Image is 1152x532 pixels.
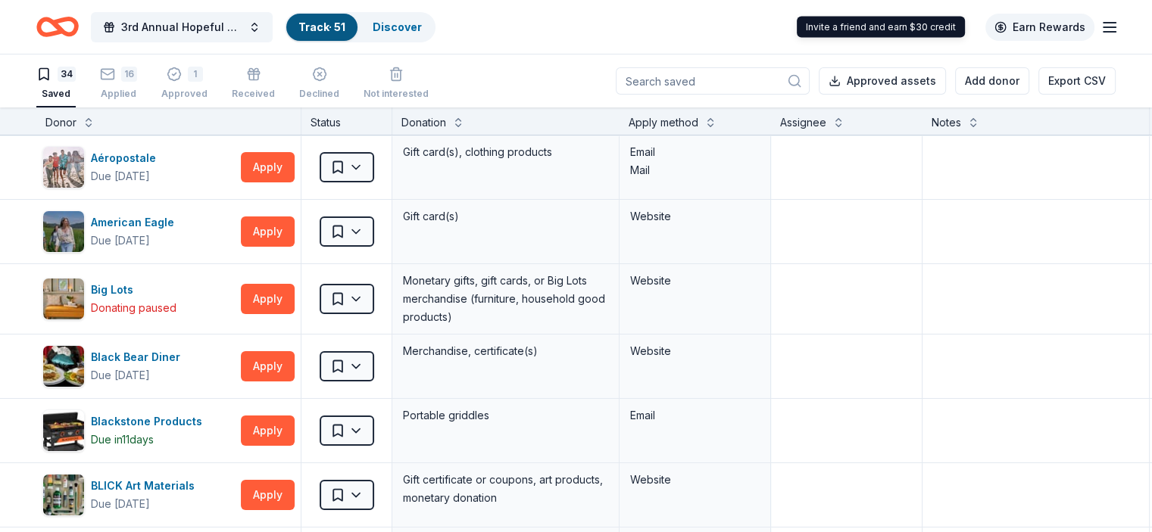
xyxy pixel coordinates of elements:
[630,143,760,161] div: Email
[232,61,275,107] button: Received
[36,61,76,107] button: 34Saved
[43,410,84,451] img: Image for Blackstone Products
[401,405,610,426] div: Portable griddles
[241,152,295,182] button: Apply
[91,477,201,495] div: BLICK Art Materials
[91,431,154,449] div: Due in 11 days
[161,88,208,100] div: Approved
[285,12,436,42] button: Track· 51Discover
[241,351,295,381] button: Apply
[42,210,235,253] button: Image for American EagleAmerican EagleDue [DATE]
[161,61,208,107] button: 1Approved
[121,67,137,82] div: 16
[780,114,826,132] div: Assignee
[42,278,235,320] button: Image for Big LotsBig LotsDonating paused
[299,61,339,107] button: Declined
[932,114,961,132] div: Notes
[43,346,84,387] img: Image for Black Bear Diner
[91,232,150,250] div: Due [DATE]
[188,67,203,82] div: 1
[45,114,76,132] div: Donor
[42,409,235,452] button: Image for Blackstone ProductsBlackstone ProductsDue in11days
[42,146,235,188] button: Image for AéropostaleAéropostaleDue [DATE]
[373,20,422,33] a: Discover
[42,474,235,516] button: Image for BLICK Art MaterialsBLICK Art MaterialsDue [DATE]
[819,67,946,95] button: Approved assets
[630,471,760,489] div: Website
[100,88,137,100] div: Applied
[364,61,429,107] button: Not interested
[43,147,84,188] img: Image for Aéropostale
[401,341,610,362] div: Merchandise, certificate(s)
[91,213,180,232] div: American Eagle
[241,284,295,314] button: Apply
[91,12,273,42] button: 3rd Annual Hopeful Family Futures
[630,406,760,425] div: Email
[401,206,610,227] div: Gift card(s)
[241,216,295,247] button: Apply
[401,142,610,163] div: Gift card(s), clothing products
[91,299,176,317] div: Donating paused
[955,67,1029,95] button: Add donor
[91,348,186,366] div: Black Bear Diner
[91,366,150,384] div: Due [DATE]
[241,415,295,446] button: Apply
[1038,67,1116,95] button: Export CSV
[58,67,76,82] div: 34
[121,18,242,36] span: 3rd Annual Hopeful Family Futures
[232,88,275,100] div: Received
[100,61,137,107] button: 16Applied
[42,345,235,387] button: Image for Black Bear DinerBlack Bear DinerDue [DATE]
[43,211,84,252] img: Image for American Eagle
[401,469,610,509] div: Gift certificate or coupons, art products, monetary donation
[36,9,79,45] a: Home
[241,480,295,510] button: Apply
[985,14,1094,41] a: Earn Rewards
[91,281,176,299] div: Big Lots
[630,272,760,290] div: Website
[630,207,760,226] div: Website
[91,149,162,167] div: Aéropostale
[91,412,208,431] div: Blackstone Products
[401,270,610,328] div: Monetary gifts, gift cards, or Big Lots merchandise (furniture, household good products)
[43,278,84,319] img: Image for Big Lots
[36,88,76,100] div: Saved
[616,67,810,95] input: Search saved
[797,17,965,38] div: Invite a friend and earn $30 credit
[630,161,760,179] div: Mail
[364,88,429,100] div: Not interested
[630,342,760,360] div: Website
[299,88,339,100] div: Declined
[91,167,150,185] div: Due [DATE]
[629,114,698,132] div: Apply method
[91,495,150,513] div: Due [DATE]
[301,107,392,135] div: Status
[298,20,345,33] a: Track· 51
[401,114,446,132] div: Donation
[43,474,84,515] img: Image for BLICK Art Materials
